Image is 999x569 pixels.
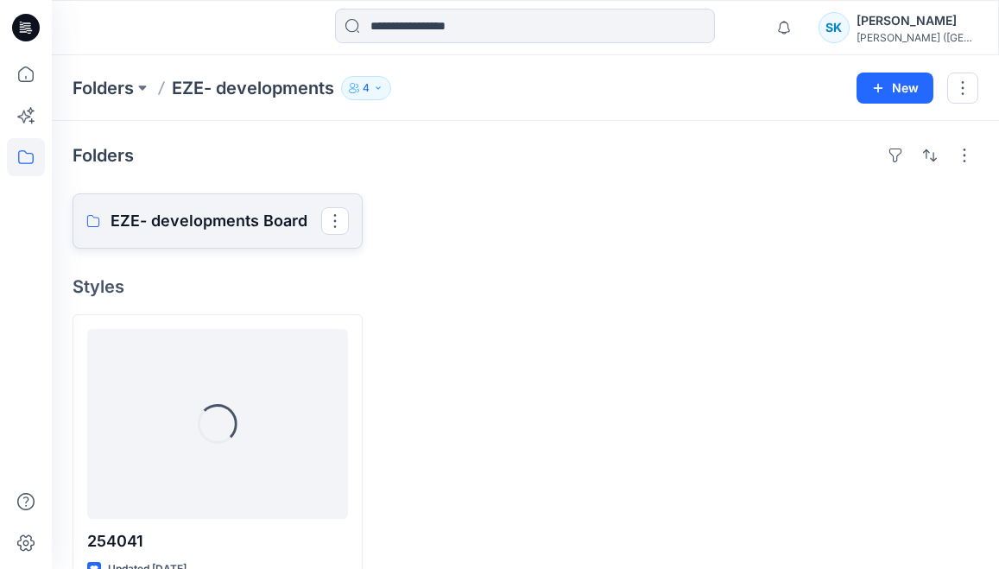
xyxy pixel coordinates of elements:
div: [PERSON_NAME] [857,10,977,31]
div: SK [819,12,850,43]
p: 254041 [87,529,348,553]
button: 4 [341,76,391,100]
h4: Folders [73,145,134,166]
h4: Styles [73,276,978,297]
p: EZE- developments Board [111,209,321,233]
a: Folders [73,76,134,100]
div: [PERSON_NAME] ([GEOGRAPHIC_DATA]) Exp... [857,31,977,44]
button: New [857,73,933,104]
a: EZE- developments Board [73,193,363,249]
p: EZE- developments [172,76,334,100]
p: 4 [363,79,370,98]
